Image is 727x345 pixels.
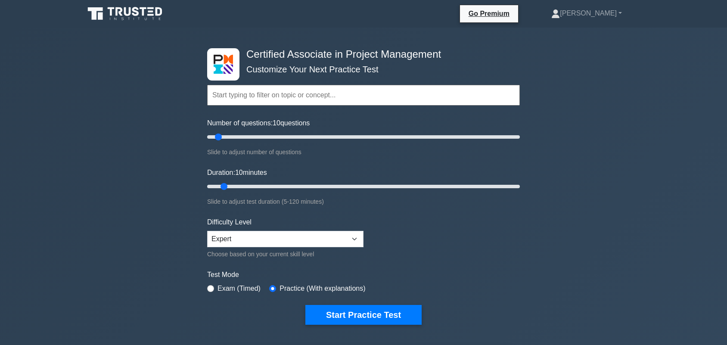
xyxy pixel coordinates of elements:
span: 10 [273,119,280,127]
label: Test Mode [207,270,520,280]
input: Start typing to filter on topic or concept... [207,85,520,106]
div: Slide to adjust test duration (5-120 minutes) [207,196,520,207]
h4: Certified Associate in Project Management [243,48,478,61]
span: 10 [235,169,243,176]
label: Exam (Timed) [217,283,261,294]
label: Number of questions: questions [207,118,310,128]
button: Start Practice Test [305,305,422,325]
a: Go Premium [463,8,515,19]
div: Slide to adjust number of questions [207,147,520,157]
label: Difficulty Level [207,217,252,227]
label: Duration: minutes [207,168,267,178]
a: [PERSON_NAME] [531,5,643,22]
div: Choose based on your current skill level [207,249,363,259]
label: Practice (With explanations) [280,283,365,294]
